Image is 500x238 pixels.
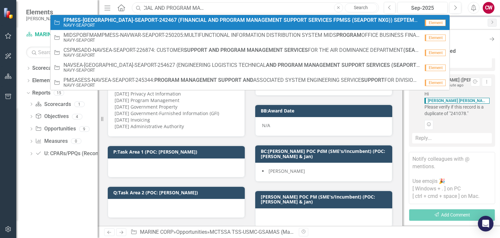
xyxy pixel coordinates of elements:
[483,2,494,14] button: CW
[26,47,91,58] input: Search Below...
[425,65,446,71] span: Element
[391,62,420,68] strong: (SEAPORT
[394,17,424,23] strong: SEPTEMBER
[50,30,450,45] a: MIDSPOBFMAMPMESS-NAVWAR-SEAPORT-250205:MULTIFUNCTIONAL INFORMATION DISTRIBUTION SYSTEM MIDSPROGRA...
[154,77,179,83] strong: PROGRAM
[409,209,495,221] button: Add Comment
[63,77,420,83] span: PMSASESS-NAVSEA-SEAPORT-245344: ASSOCIATED SYSTEM ENGINEERING SERVICE FOR DIVISION 225 INSERVICE ...
[478,216,493,231] div: Open Intercom Messenger
[284,47,308,53] strong: SERVICES
[63,23,420,28] small: NAVY-SEAPORT
[3,7,15,19] img: ClearPoint Strategy
[63,38,420,43] small: NAVY-SEAPORT
[341,62,365,68] strong: SUPPORT
[412,133,492,144] div: Reply...
[72,114,82,119] div: 4
[63,83,420,88] small: NAVY-SEAPORT
[181,77,217,83] strong: MANAGEMENT
[50,60,450,75] a: NAVSEA-[GEOGRAPHIC_DATA]-SEAPORT-254627 (ENGINEERING LOGISTICS TECHNICALAND PROGRAM MANAGEMENT SU...
[132,2,379,14] input: Search ClearPoint...
[424,91,492,117] span: Hi Please verify if this record is a duplicate of "241078."
[208,17,218,23] strong: AND
[74,101,85,107] div: 1
[178,17,207,23] strong: (FINANCIAL
[425,20,446,26] span: Element
[63,32,420,38] span: MIDSPOBFMAMPMESS-NAVWAR-SEAPORT-250205:MULTIFUNCTIONAL INFORMATION DISTRIBUTION SYSTEM MIDS OFFIC...
[246,17,282,23] strong: MANAGEMENT
[412,57,492,68] div: Reply...
[425,80,446,86] span: Element
[35,138,67,145] a: Measures
[261,108,389,113] h3: BB:Award Date
[32,89,50,97] a: Reports
[378,17,393,23] strong: NXG))
[50,75,450,90] a: PMSASESS-NAVSEA-SEAPORT-245344:PROGRAM MANAGEMENT SUPPORT ANDASSOCIATED SYSTEM ENGINEERING SERVIC...
[35,125,76,133] a: Opportunities
[113,149,242,154] h3: P:Task Area 1 (POC: [PERSON_NAME])
[266,62,276,68] strong: AND
[284,17,307,23] strong: SUPPORT
[255,117,392,136] div: N/A
[63,47,420,53] span: CSPMSADD-NAVSEA-SEAPORT-226874: CUSTOMER FOR THE AIR DOMINANCE DEPARTMENT NXG)
[63,62,420,68] span: NAVSEA-[GEOGRAPHIC_DATA]-SEAPORT-254627 (ENGINEERING LOGISTICS TECHNICAL
[366,62,390,68] strong: SERVICES
[425,50,446,56] span: Element
[308,17,332,23] strong: SERVICES
[26,31,91,38] a: MARINE CORP
[269,168,305,174] span: [PERSON_NAME]
[425,35,446,41] span: Element
[131,229,294,236] div: » »
[304,62,340,68] strong: MANAGEMENT
[32,65,59,72] a: Scorecards
[333,17,351,23] strong: FPMSS
[35,150,153,157] a: U: CPARs/PPQs (Recommended T0/T1/T2/T3)
[63,17,177,23] strong: FPMSS-[GEOGRAPHIC_DATA]-SEAPORT-242467
[26,8,84,16] span: Elements
[63,68,420,73] small: NAVY-SEAPORT
[71,139,81,144] div: 0
[403,47,428,53] strong: (SEAPORT
[209,47,219,53] strong: AND
[400,4,445,12] div: Sep-2025
[243,77,253,83] strong: AND
[176,229,207,235] a: Opportunities
[424,98,490,104] span: [PERSON_NAME] [PERSON_NAME]
[140,229,174,235] a: MARINE CORP
[54,90,64,96] div: 15
[220,17,245,23] strong: PROGRAM
[220,47,245,53] strong: PROGRAM
[261,194,389,204] h3: [PERSON_NAME] POC PM (SME's/Incumbent) (POC: [PERSON_NAME] & Jan)
[184,47,207,53] strong: SUPPORT
[345,3,377,12] a: Search
[35,101,71,108] a: Scorecards
[113,190,242,195] h3: Q:Task Area 2 (POC: [PERSON_NAME])
[247,47,283,53] strong: MANAGEMENT
[218,77,242,83] strong: SUPPORT
[50,15,450,30] a: FPMSS-[GEOGRAPHIC_DATA]-SEAPORT-242467 (FINANCIAL AND PROGRAM MANAGEMENT SUPPORT SERVICES FPMSS (...
[26,16,84,21] small: [PERSON_NAME] Companies
[278,62,303,68] strong: PROGRAM
[361,77,384,83] strong: SUPPORT
[50,45,450,60] a: CSPMSADD-NAVSEA-SEAPORT-226874: CUSTOMERSUPPORT AND PROGRAM MANAGEMENT SERVICESFOR THE AIR DOMINA...
[79,126,90,132] div: 9
[32,77,54,84] a: Elements
[261,149,389,159] h3: BC:[PERSON_NAME] POC PdM (SME's/Incumbent) (POC: [PERSON_NAME] & Jan)
[336,32,361,38] strong: PROGRAM
[352,17,377,23] strong: (SEAPORT
[397,2,448,14] button: Sep-2025
[63,53,420,58] small: NAVY-SEAPORT
[35,113,68,120] a: Objectives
